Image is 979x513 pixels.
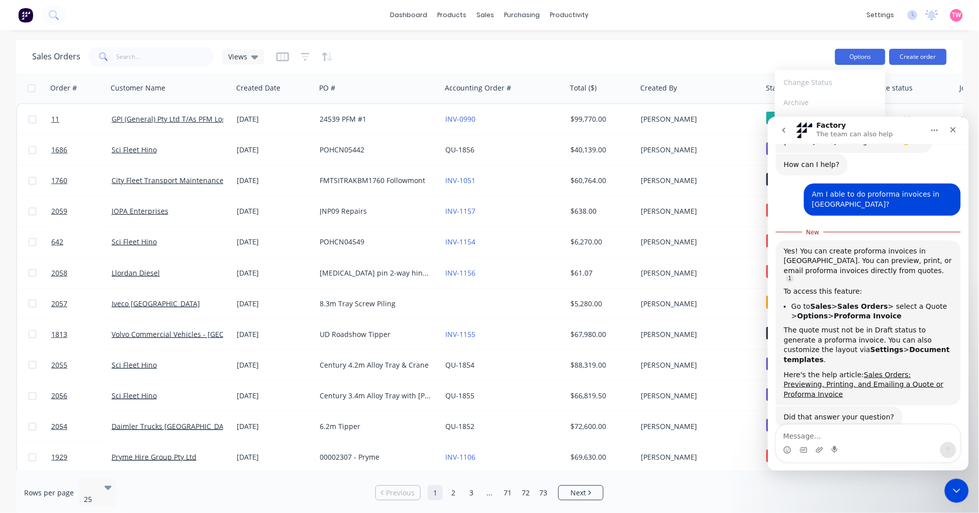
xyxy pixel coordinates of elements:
div: $40,139.00 [571,145,630,155]
a: QU-1855 [445,391,474,400]
div: [DATE] [237,145,312,155]
a: City Fleet Transport Maintenance [112,176,224,185]
img: Factory [18,8,33,23]
span: Rows per page [24,488,74,498]
a: 2059 [51,196,112,226]
div: $67,980.00 [571,329,630,339]
div: POHCN04549 [320,237,432,247]
div: [DATE] [237,237,312,247]
div: [DATE] [237,391,312,401]
span: TW [952,11,961,20]
iframe: Intercom live chat [945,479,969,503]
div: Created Date [236,83,280,93]
div: [PERSON_NAME] [641,114,753,124]
a: Sci Fleet Hino [112,360,157,370]
div: [DATE] [237,268,312,278]
a: INV-1051 [445,176,475,185]
a: 11 [51,104,112,134]
span: 2058 [51,268,67,278]
div: Archive [784,95,876,110]
div: 25 [84,494,96,504]
span: Quote [766,358,827,370]
div: Century 3.4m Alloy Tray with [PERSON_NAME] [320,391,432,401]
a: Llordan Diesel [112,268,160,278]
span: Submitted [766,173,827,186]
div: [PERSON_NAME] [641,329,753,339]
div: Customer Name [111,83,165,93]
div: PO # [319,83,335,93]
span: 11 [51,114,59,124]
div: products [433,8,472,23]
div: [PERSON_NAME] [641,360,753,370]
div: productivity [545,8,594,23]
span: Previous [386,488,415,498]
span: Submitted [766,327,827,339]
div: [PERSON_NAME] [641,237,753,247]
div: 00002307 - Pryme [320,452,432,462]
a: 1686 [51,135,112,165]
a: QU-1852 [445,421,474,431]
div: [PERSON_NAME] [641,452,753,462]
a: 2057 [51,289,112,319]
a: GPI (General) Pty Ltd T/As PFM Logistics [112,114,243,124]
div: $60,764.00 [571,176,630,186]
div: [DATE] [237,329,312,339]
a: Page 73 [536,485,551,500]
span: Invoiced/ Compl... [766,450,827,462]
a: 1929 [51,442,112,472]
span: 1686 [51,145,67,155]
span: Quote [766,142,827,155]
a: Page 71 [500,485,515,500]
div: [PERSON_NAME] [641,206,753,216]
a: 1813 [51,319,112,350]
a: Daimler Trucks [GEOGRAPHIC_DATA] [112,421,234,431]
div: [DATE] [237,299,312,309]
a: INV-1154 [445,237,475,246]
span: Invoiced/ Compl... [766,204,827,216]
div: Order # [50,83,77,93]
span: 642 [51,237,63,247]
div: Export [784,115,876,130]
span: 1813 [51,329,67,339]
div: [PERSON_NAME] [641,268,753,278]
div: [PERSON_NAME] [641,299,753,309]
span: 1929 [51,452,67,462]
div: [PERSON_NAME] [641,391,753,401]
div: Invoice status [867,83,913,93]
div: [DATE] [237,206,312,216]
input: Search... [117,47,215,67]
span: 2057 [51,299,67,309]
a: 2054 [51,411,112,442]
span: Finishing [766,112,827,124]
div: [DATE] [237,114,312,124]
a: 2058 [51,258,112,288]
span: Invoiced/ Compl... [766,234,827,247]
span: Draft [766,296,827,308]
a: Page 3 [464,485,479,500]
a: Next page [559,488,603,498]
